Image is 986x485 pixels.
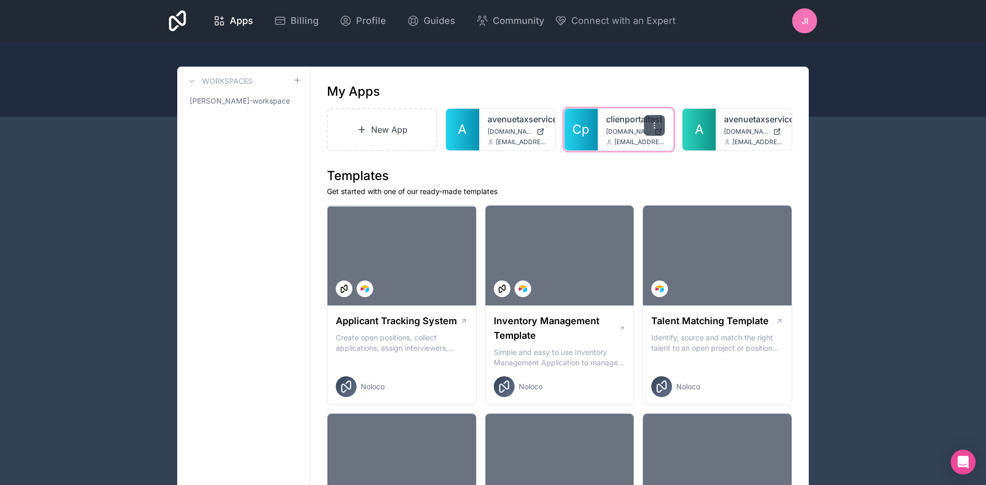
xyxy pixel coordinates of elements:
[496,138,547,146] span: [EMAIL_ADDRESS][DOMAIN_NAME]
[202,76,253,86] h3: Workspaces
[356,14,386,28] span: Profile
[488,127,532,136] span: [DOMAIN_NAME]
[336,333,468,353] p: Create open positions, collect applications, assign interviewers, centralise candidate feedback a...
[519,381,543,392] span: Noloco
[336,314,457,328] h1: Applicant Tracking System
[519,285,527,293] img: Airtable Logo
[327,108,437,151] a: New App
[327,186,792,197] p: Get started with one of our ready-made templates
[555,14,676,28] button: Connect with an Expert
[361,381,385,392] span: Noloco
[494,347,626,368] p: Simple and easy to use Inventory Management Application to manage your stock, orders and Manufact...
[571,14,676,28] span: Connect with an Expert
[572,121,589,138] span: Cp
[424,14,455,28] span: Guides
[446,109,479,150] a: A
[801,15,808,27] span: JI
[606,127,651,136] span: [DOMAIN_NAME]
[695,121,704,138] span: A
[458,121,467,138] span: A
[606,113,665,125] a: clienportaltest
[682,109,716,150] a: A
[186,75,253,87] a: Workspaces
[291,14,319,28] span: Billing
[724,127,783,136] a: [DOMAIN_NAME]
[488,113,547,125] a: avenuetaxservices
[732,138,783,146] span: [EMAIL_ADDRESS][DOMAIN_NAME]
[724,127,769,136] span: [DOMAIN_NAME]
[651,333,783,353] p: Identify, source and match the right talent to an open project or position with our Talent Matchi...
[266,9,327,32] a: Billing
[190,96,290,106] span: [PERSON_NAME]-workspace
[951,450,976,475] div: Open Intercom Messenger
[655,285,664,293] img: Airtable Logo
[676,381,700,392] span: Noloco
[564,109,598,150] a: Cp
[186,92,301,110] a: [PERSON_NAME]-workspace
[230,14,253,28] span: Apps
[494,314,619,343] h1: Inventory Management Template
[614,138,665,146] span: [EMAIL_ADDRESS][DOMAIN_NAME]
[651,314,769,328] h1: Talent Matching Template
[488,127,547,136] a: [DOMAIN_NAME]
[724,113,783,125] a: avenuetaxservice
[606,127,665,136] a: [DOMAIN_NAME]
[205,9,261,32] a: Apps
[331,9,395,32] a: Profile
[468,9,553,32] a: Community
[399,9,464,32] a: Guides
[493,14,544,28] span: Community
[361,285,369,293] img: Airtable Logo
[327,168,792,184] h1: Templates
[327,83,380,100] h1: My Apps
